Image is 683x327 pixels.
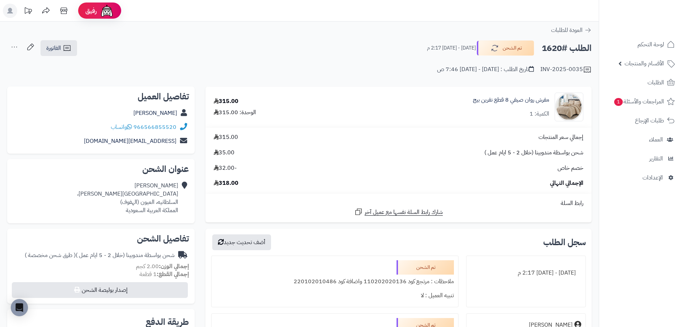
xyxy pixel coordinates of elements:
a: 966566855520 [133,123,176,131]
h3: سجل الطلب [543,238,586,247]
a: واتساب [111,123,132,131]
div: Open Intercom Messenger [11,299,28,316]
div: الوحدة: 315.00 [214,108,256,117]
button: إصدار بوليصة الشحن [12,282,188,298]
div: [PERSON_NAME] [GEOGRAPHIC_DATA][PERSON_NAME]، السلطانيه، العيون (الهفوف) المملكة العربية السعودية [77,182,178,214]
a: الفاتورة [41,40,77,56]
a: التقارير [603,150,679,167]
span: إجمالي سعر المنتجات [539,133,583,141]
span: الإعدادات [642,173,663,183]
span: 318.00 [214,179,238,187]
h2: تفاصيل الشحن [13,234,189,243]
a: العودة للطلبات [551,26,592,34]
div: الكمية: 1 [530,110,549,118]
div: ملاحظات : مرتجع كود 110202020136 واضافة كود 220102010486 [216,275,454,289]
span: الأقسام والمنتجات [625,59,664,69]
span: 315.00 [214,133,238,141]
button: تم الشحن [477,41,534,56]
span: -32.00 [214,164,237,172]
span: شارك رابط السلة نفسها مع عميل آخر [365,208,443,216]
span: شحن بواسطة مندوبينا (خلال 2 - 5 ايام عمل ) [484,149,583,157]
span: 35.00 [214,149,234,157]
span: المراجعات والأسئلة [613,97,664,107]
div: رابط السلة [208,199,589,207]
img: 1729001683-cb0bfdfbe4ba8c5215dcff94c5fecf49-90x90.jpg [555,93,583,121]
h2: تفاصيل العميل [13,92,189,101]
small: 1 قطعة [139,270,189,279]
h2: عنوان الشحن [13,165,189,173]
span: الإجمالي النهائي [550,179,583,187]
div: تم الشحن [397,260,454,275]
span: طلبات الإرجاع [635,116,664,126]
a: [EMAIL_ADDRESS][DOMAIN_NAME] [84,137,176,145]
h2: الطلب #1620 [542,41,592,56]
a: مفرش روان صيفي 8 قطع نفرين بيج [473,96,549,104]
span: ( طرق شحن مخصصة ) [25,251,76,260]
strong: إجمالي الوزن: [159,262,189,271]
span: العودة للطلبات [551,26,583,34]
div: 315.00 [214,97,238,106]
a: لوحة التحكم [603,36,679,53]
strong: إجمالي القطع: [157,270,189,279]
img: ai-face.png [100,4,114,18]
a: شارك رابط السلة نفسها مع عميل آخر [354,207,443,216]
span: لوحة التحكم [637,39,664,50]
span: العملاء [649,135,663,145]
a: العملاء [603,131,679,148]
div: INV-2025-0035 [540,65,592,74]
span: التقارير [649,154,663,164]
div: [DATE] - [DATE] 2:17 م [471,266,581,280]
span: رفيق [85,6,97,15]
div: تنبيه العميل : لا [216,289,454,303]
span: 1 [614,98,623,106]
button: أضف تحديث جديد [212,234,271,250]
a: الإعدادات [603,169,679,186]
a: الطلبات [603,74,679,91]
a: تحديثات المنصة [19,4,37,20]
div: تاريخ الطلب : [DATE] - [DATE] 7:46 ص [437,65,534,74]
h2: طريقة الدفع [146,318,189,326]
a: المراجعات والأسئلة1 [603,93,679,110]
div: شحن بواسطة مندوبينا (خلال 2 - 5 ايام عمل ) [25,251,175,260]
span: الطلبات [648,78,664,88]
span: الفاتورة [46,44,61,52]
span: خصم خاص [558,164,583,172]
a: طلبات الإرجاع [603,112,679,129]
small: [DATE] - [DATE] 2:17 م [427,45,476,52]
small: 2.00 كجم [136,262,189,271]
a: [PERSON_NAME] [133,109,177,117]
